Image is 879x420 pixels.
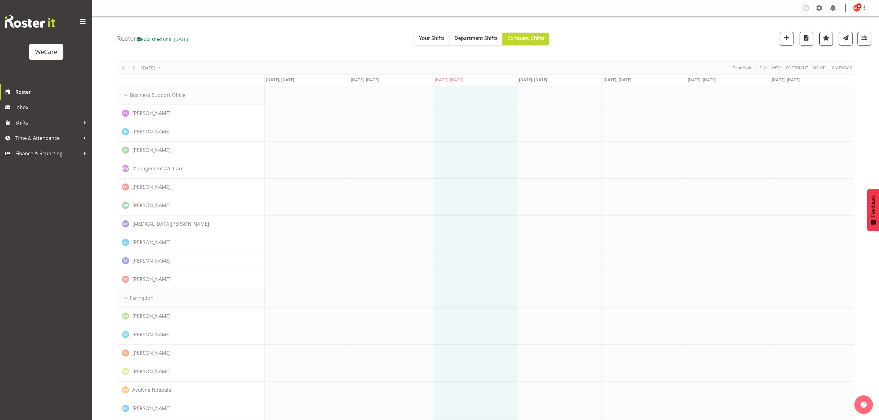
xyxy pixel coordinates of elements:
[137,36,188,42] span: Published until [DATE]
[117,35,188,42] h4: Roster
[15,133,80,143] span: Time & Attendance
[15,103,89,112] span: Inbox
[15,149,80,158] span: Finance & Reporting
[454,35,497,42] span: Department Shifts
[867,189,879,231] button: Feedback - Show survey
[419,35,445,42] span: Your Shifts
[819,32,833,46] button: Highlight an important date within the roster.
[853,4,861,12] img: michelle-thomas11470.jpg
[857,32,871,46] button: Filter Shifts
[5,15,55,28] img: Rosterit website logo
[780,32,793,46] button: Add a new shift
[414,33,449,45] button: Your Shifts
[15,118,80,127] span: Shifts
[870,195,876,217] span: Feedback
[502,33,549,45] button: Company Shifts
[15,87,89,97] span: Roster
[839,32,853,46] button: Send a list of all shifts for the selected filtered period to all rostered employees.
[861,402,867,408] img: help-xxl-2.png
[507,35,544,42] span: Company Shifts
[800,32,813,46] button: Download a PDF of the roster according to the set date range.
[35,47,57,57] div: WeCare
[449,33,502,45] button: Department Shifts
